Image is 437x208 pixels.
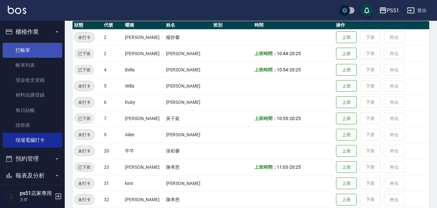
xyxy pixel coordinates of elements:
th: 姓名 [164,21,212,30]
td: [PERSON_NAME] [123,110,164,127]
span: 未打卡 [74,131,94,138]
button: 報表及分析 [3,167,62,184]
b: 上班時間： [254,116,277,121]
td: 4 [102,62,123,78]
div: PS51 [387,6,399,15]
span: 已下班 [74,67,95,73]
span: 已下班 [74,164,95,171]
span: 已下班 [74,50,95,57]
span: 未打卡 [74,180,94,187]
td: Bella [123,62,164,78]
span: 未打卡 [74,83,94,90]
a: 每日結帳 [3,103,62,118]
span: 未打卡 [74,196,94,203]
th: 班別 [212,21,252,30]
span: 未打卡 [74,99,94,106]
td: [PERSON_NAME] [123,191,164,208]
td: Willa [123,78,164,94]
span: 已下班 [74,115,95,122]
a: 帳單列表 [3,58,62,73]
td: [PERSON_NAME] [123,29,164,45]
span: 10:55 [277,116,288,121]
span: 10:54 [277,67,288,72]
button: 上班 [336,31,357,43]
td: 20 [102,143,123,159]
img: Logo [8,6,26,14]
button: 上班 [336,48,357,60]
td: - [253,159,334,175]
button: 櫃檯作業 [3,23,62,40]
button: 上班 [336,96,357,108]
th: 狀態 [73,21,102,30]
button: 上班 [336,64,357,76]
td: [PERSON_NAME] [164,175,212,191]
td: 23 [102,159,123,175]
b: 上班時間： [254,165,277,170]
td: 楊舒馨 [164,29,212,45]
button: 上班 [336,161,357,173]
span: 20:25 [289,67,301,72]
td: 5 [102,78,123,94]
td: 芊芊 [123,143,164,159]
td: [PERSON_NAME] [164,94,212,110]
td: - [253,45,334,62]
td: [PERSON_NAME] [164,78,212,94]
button: save [360,4,373,17]
button: 上班 [336,145,357,157]
button: 上班 [336,129,357,141]
p: 主管 [20,197,53,202]
b: 上班時間： [254,67,277,72]
td: 32 [102,191,123,208]
button: 上班 [336,177,357,190]
td: 2 [102,29,123,45]
a: 打帳單 [3,43,62,58]
span: 未打卡 [74,34,94,41]
h5: ps51店家專用 [20,190,53,197]
button: 預約管理 [3,150,62,167]
span: 20:25 [289,165,301,170]
td: [PERSON_NAME] [123,45,164,62]
a: 現金收支登錄 [3,73,62,88]
td: [PERSON_NAME] [164,127,212,143]
td: [PERSON_NAME] [164,62,212,78]
span: 未打卡 [74,148,94,154]
td: - [253,110,334,127]
a: 排班表 [3,118,62,133]
button: 上班 [336,113,357,125]
td: 31 [102,175,123,191]
td: 9 [102,127,123,143]
th: 代號 [102,21,123,30]
th: 時間 [253,21,334,30]
button: PS51 [376,4,402,17]
td: 6 [102,94,123,110]
td: 黃子庭 [164,110,212,127]
td: Ruby [123,94,164,110]
td: 2 [102,45,123,62]
img: Person [5,190,18,203]
td: [PERSON_NAME] [164,45,212,62]
td: 陳孝恩 [164,159,212,175]
td: 陳孝恩 [164,191,212,208]
td: [PERSON_NAME] [123,159,164,175]
span: 20:25 [289,116,301,121]
th: 暱稱 [123,21,164,30]
td: 張郁馨 [164,143,212,159]
button: 上班 [336,194,357,206]
td: kimi [123,175,164,191]
button: 登出 [404,5,429,17]
span: 20:25 [289,51,301,56]
th: 操作 [334,21,429,30]
td: 7 [102,110,123,127]
button: 上班 [336,80,357,92]
span: 11:03 [277,165,288,170]
b: 上班時間： [254,51,277,56]
td: Ailee [123,127,164,143]
a: 材料自購登錄 [3,88,62,103]
span: 10:44 [277,51,288,56]
td: - [253,62,334,78]
a: 現場電腦打卡 [3,133,62,148]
